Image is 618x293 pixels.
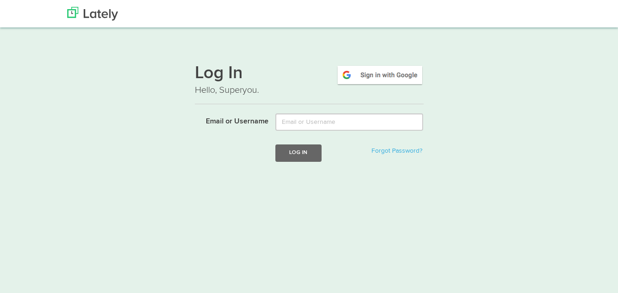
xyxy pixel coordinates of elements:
[195,64,424,84] h1: Log In
[371,148,422,154] a: Forgot Password?
[67,7,118,21] img: Lately
[275,113,423,131] input: Email or Username
[188,113,269,127] label: Email or Username
[336,64,424,85] img: google-signin.png
[195,84,424,97] p: Hello, Superyou.
[275,144,321,161] button: Log In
